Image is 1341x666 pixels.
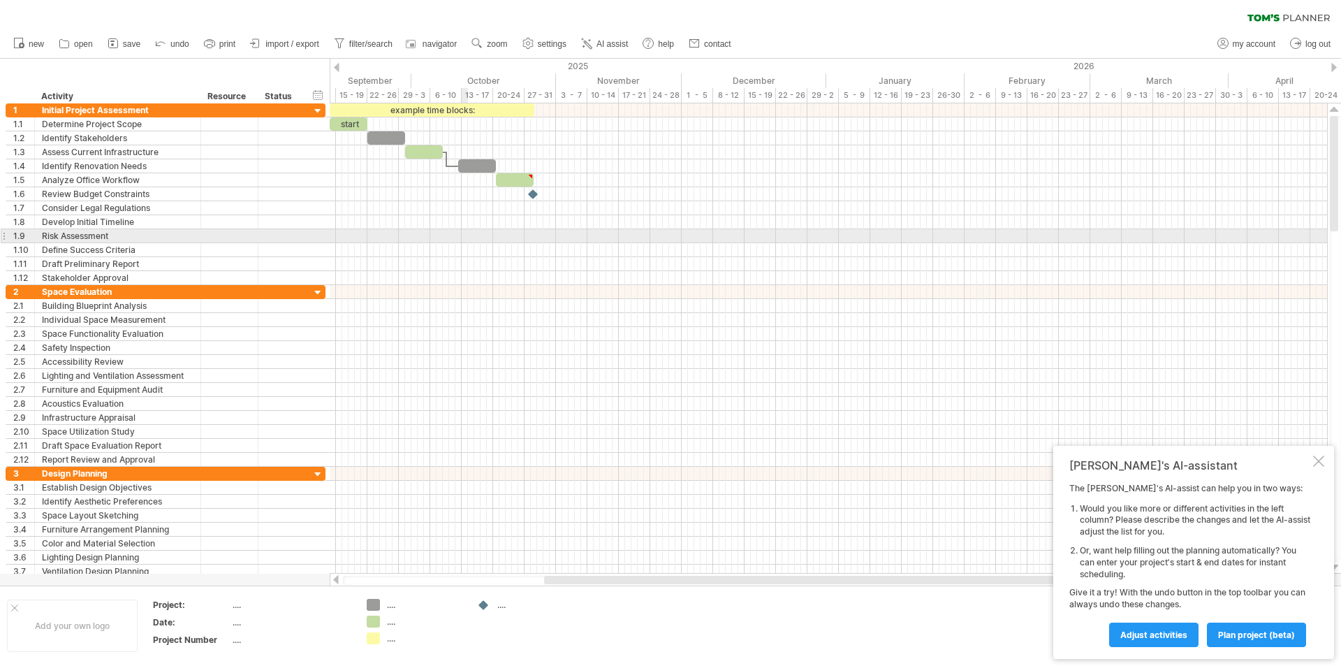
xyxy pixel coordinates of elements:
span: contact [704,39,731,49]
span: help [658,39,674,49]
div: 13 - 17 [462,88,493,103]
a: Adjust activities [1109,623,1199,647]
div: 12 - 16 [870,88,902,103]
div: 30 - 3 [1216,88,1247,103]
div: 1.2 [13,131,34,145]
div: 29 - 3 [399,88,430,103]
div: Status [265,89,295,103]
div: .... [233,599,350,611]
div: 2.11 [13,439,34,452]
div: February 2026 [965,73,1090,88]
span: log out [1305,39,1331,49]
div: 3.2 [13,495,34,508]
div: 23 - 27 [1185,88,1216,103]
div: 1.12 [13,271,34,284]
span: new [29,39,44,49]
a: open [55,35,97,53]
div: 9 - 13 [996,88,1027,103]
div: 1.10 [13,243,34,256]
div: Consider Legal Regulations [42,201,193,215]
div: 1.5 [13,173,34,187]
span: open [74,39,93,49]
div: 2.3 [13,327,34,340]
div: Infrastructure Appraisal [42,411,193,424]
div: 20-24 [493,88,525,103]
div: Identify Aesthetic Preferences [42,495,193,508]
div: Draft Preliminary Report [42,257,193,270]
a: zoom [468,35,511,53]
div: January 2026 [826,73,965,88]
div: 23 - 27 [1059,88,1090,103]
div: 1 - 5 [682,88,713,103]
a: navigator [404,35,461,53]
div: Space Functionality Evaluation [42,327,193,340]
span: AI assist [596,39,628,49]
div: 2.7 [13,383,34,396]
li: Or, want help filling out the planning automatically? You can enter your project's start & end da... [1080,545,1310,580]
li: Would you like more or different activities in the left column? Please describe the changes and l... [1080,503,1310,538]
a: print [200,35,240,53]
div: Report Review and Approval [42,453,193,466]
div: 1.1 [13,117,34,131]
div: 5 - 9 [839,88,870,103]
div: Furniture and Equipment Audit [42,383,193,396]
div: Establish Design Objectives [42,481,193,494]
div: Initial Project Assessment [42,103,193,117]
div: 19 - 23 [902,88,933,103]
a: log out [1287,35,1335,53]
div: .... [233,616,350,628]
a: settings [519,35,571,53]
div: Space Utilization Study [42,425,193,438]
div: 29 - 2 [807,88,839,103]
div: 2.2 [13,313,34,326]
div: Lighting and Ventilation Assessment [42,369,193,382]
div: 1.9 [13,229,34,242]
div: Ventilation Design Planning [42,565,193,578]
span: save [123,39,140,49]
span: my account [1233,39,1275,49]
span: filter/search [349,39,393,49]
a: contact [685,35,735,53]
div: 22 - 26 [776,88,807,103]
div: Identify Stakeholders [42,131,193,145]
div: [PERSON_NAME]'s AI-assistant [1069,458,1310,472]
div: Identify Renovation Needs [42,159,193,173]
a: my account [1214,35,1280,53]
span: undo [170,39,189,49]
div: .... [387,599,463,611]
div: 15 - 19 [745,88,776,103]
a: help [639,35,678,53]
a: save [104,35,145,53]
div: 10 - 14 [587,88,619,103]
div: 3 - 7 [556,88,587,103]
span: navigator [423,39,457,49]
div: Develop Initial Timeline [42,215,193,229]
span: settings [538,39,566,49]
div: 2.9 [13,411,34,424]
div: 3.1 [13,481,34,494]
div: Furniture Arrangement Planning [42,523,193,536]
div: 3.7 [13,565,34,578]
div: example time blocks: [330,103,534,117]
div: Safety Inspection [42,341,193,354]
div: 2 - 6 [1090,88,1122,103]
div: 2.1 [13,299,34,312]
div: March 2026 [1090,73,1229,88]
div: 15 - 19 [336,88,367,103]
div: Stakeholder Approval [42,271,193,284]
div: Determine Project Scope [42,117,193,131]
div: 1.4 [13,159,34,173]
div: Risk Assessment [42,229,193,242]
div: Project Number [153,634,230,646]
div: 17 - 21 [619,88,650,103]
div: Lighting Design Planning [42,551,193,564]
div: 2.5 [13,355,34,368]
div: 3.5 [13,537,34,550]
div: Define Success Criteria [42,243,193,256]
div: Acoustics Evaluation [42,397,193,410]
span: zoom [487,39,507,49]
div: .... [387,616,463,628]
a: undo [152,35,193,53]
a: AI assist [578,35,632,53]
div: 22 - 26 [367,88,399,103]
